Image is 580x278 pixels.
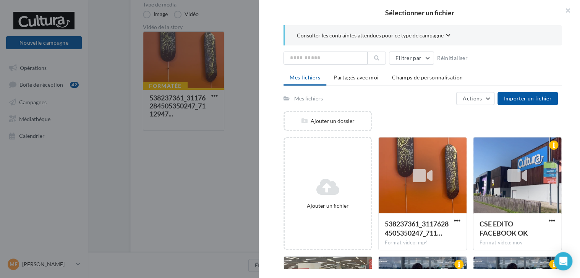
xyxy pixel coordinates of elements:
div: Format video: mp4 [385,239,460,246]
button: Actions [456,92,494,105]
div: Mes fichiers [294,95,323,102]
div: Open Intercom Messenger [554,252,572,270]
span: Partagés avec moi [334,74,379,81]
span: Mes fichiers [290,74,320,81]
span: Actions [463,95,482,102]
span: Importer un fichier [504,95,552,102]
button: Importer un fichier [497,92,558,105]
span: Champs de personnalisation [392,74,463,81]
div: Ajouter un fichier [288,202,368,210]
span: CSE EDITO FACEBOOK OK [480,220,528,237]
span: 538237361_31176284505350247_7112947065081955123_n (1) [385,220,449,237]
button: Réinitialiser [434,53,471,63]
h2: Sélectionner un fichier [271,9,568,16]
button: Filtrer par [389,52,434,65]
div: Format video: mov [480,239,555,246]
button: Consulter les contraintes attendues pour ce type de campagne [297,31,450,41]
div: Ajouter un dossier [285,117,371,125]
span: Consulter les contraintes attendues pour ce type de campagne [297,32,444,39]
